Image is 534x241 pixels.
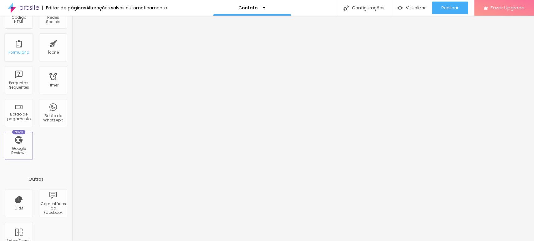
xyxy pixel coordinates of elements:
div: Novo [12,130,26,134]
span: Publicar [441,5,459,10]
img: Icone [343,5,349,11]
div: Editor de páginas [42,6,86,10]
div: CRM [14,206,23,210]
div: Botão de pagamento [6,112,31,121]
div: Formulário [8,50,29,55]
p: Contato [238,6,258,10]
div: Redes Sociais [41,15,65,24]
div: Perguntas frequentes [6,81,31,90]
div: Botão do WhatsApp [41,114,65,123]
div: Alterações salvas automaticamente [86,6,167,10]
div: Timer [48,83,58,87]
button: Publicar [432,2,468,14]
span: Fazer Upgrade [491,5,525,10]
img: view-1.svg [397,5,403,11]
iframe: Editor [72,16,534,241]
button: Visualizar [391,2,432,14]
div: Código HTML [6,15,31,24]
span: Visualizar [406,5,426,10]
div: Comentários do Facebook [41,202,65,215]
div: Ícone [48,50,59,55]
div: Google Reviews [6,146,31,155]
